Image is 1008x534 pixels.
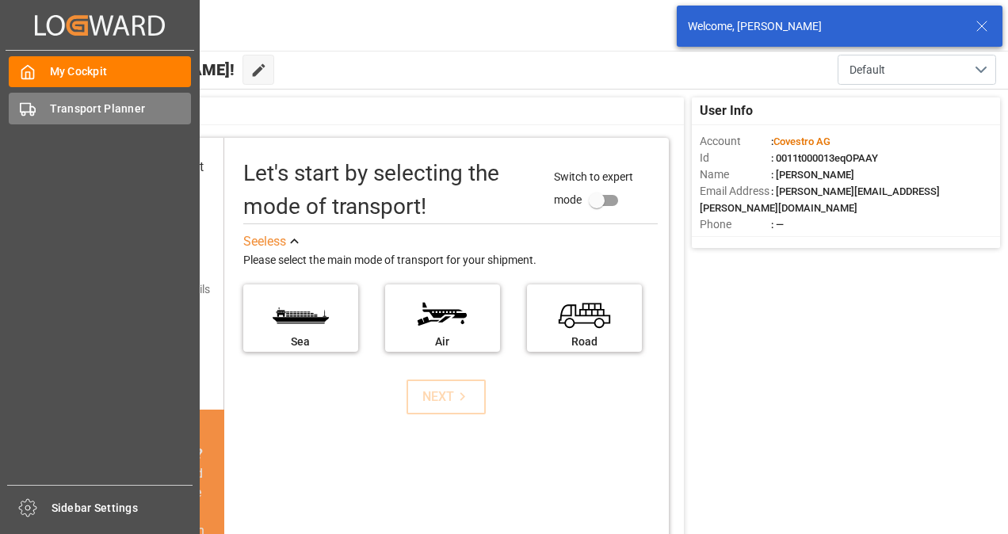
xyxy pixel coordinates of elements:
[700,216,771,233] span: Phone
[688,18,960,35] div: Welcome, [PERSON_NAME]
[700,185,940,214] span: : [PERSON_NAME][EMAIL_ADDRESS][PERSON_NAME][DOMAIN_NAME]
[50,63,192,80] span: My Cockpit
[243,232,286,251] div: See less
[700,150,771,166] span: Id
[838,55,996,85] button: open menu
[407,380,486,414] button: NEXT
[700,183,771,200] span: Email Address
[251,334,350,350] div: Sea
[243,157,539,223] div: Let's start by selecting the mode of transport!
[243,251,658,270] div: Please select the main mode of transport for your shipment.
[771,235,811,247] span: : Shipper
[700,133,771,150] span: Account
[850,62,885,78] span: Default
[700,101,753,120] span: User Info
[771,152,878,164] span: : 0011t000013eqOPAAY
[535,334,634,350] div: Road
[771,219,784,231] span: : —
[52,500,193,517] span: Sidebar Settings
[393,334,492,350] div: Air
[771,135,830,147] span: :
[554,170,633,206] span: Switch to expert mode
[50,101,192,117] span: Transport Planner
[9,56,191,87] a: My Cockpit
[773,135,830,147] span: Covestro AG
[111,281,210,298] div: Add shipping details
[700,166,771,183] span: Name
[700,233,771,250] span: Account Type
[422,387,471,406] div: NEXT
[9,93,191,124] a: Transport Planner
[771,169,854,181] span: : [PERSON_NAME]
